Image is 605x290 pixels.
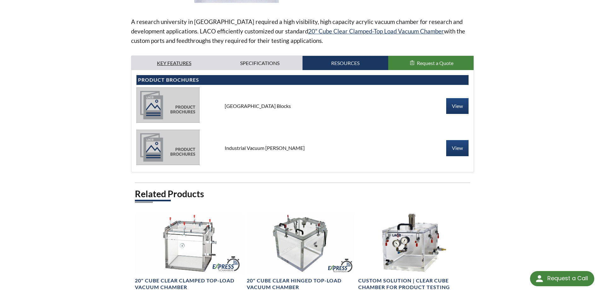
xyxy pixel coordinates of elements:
[220,103,386,109] div: [GEOGRAPHIC_DATA] Blocks
[388,56,474,70] button: Request a Quote
[530,271,594,286] div: Request a Call
[446,140,469,156] a: View
[534,274,544,284] img: round button
[417,60,453,66] span: Request a Quote
[446,98,469,114] a: View
[308,27,444,35] a: 20" Cube Clear Clamped-Top Load Vacuum Chamber
[135,188,470,200] h2: Related Products
[136,130,199,165] img: product_brochures-81b49242bb8394b31c113ade466a77c846893fb1009a796a1a03a1a1c57cbc37.jpg
[217,56,303,70] a: Specifications
[131,17,474,45] p: A research university in [GEOGRAPHIC_DATA] required a high visibility, high capacity acrylic vacu...
[138,77,467,83] h4: Product Brochures
[220,145,386,151] div: Industrial Vacuum [PERSON_NAME]
[136,87,199,123] img: product_brochures-81b49242bb8394b31c113ade466a77c846893fb1009a796a1a03a1a1c57cbc37.jpg
[547,271,588,286] div: Request a Call
[131,56,217,70] a: Key Features
[302,56,388,70] a: Resources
